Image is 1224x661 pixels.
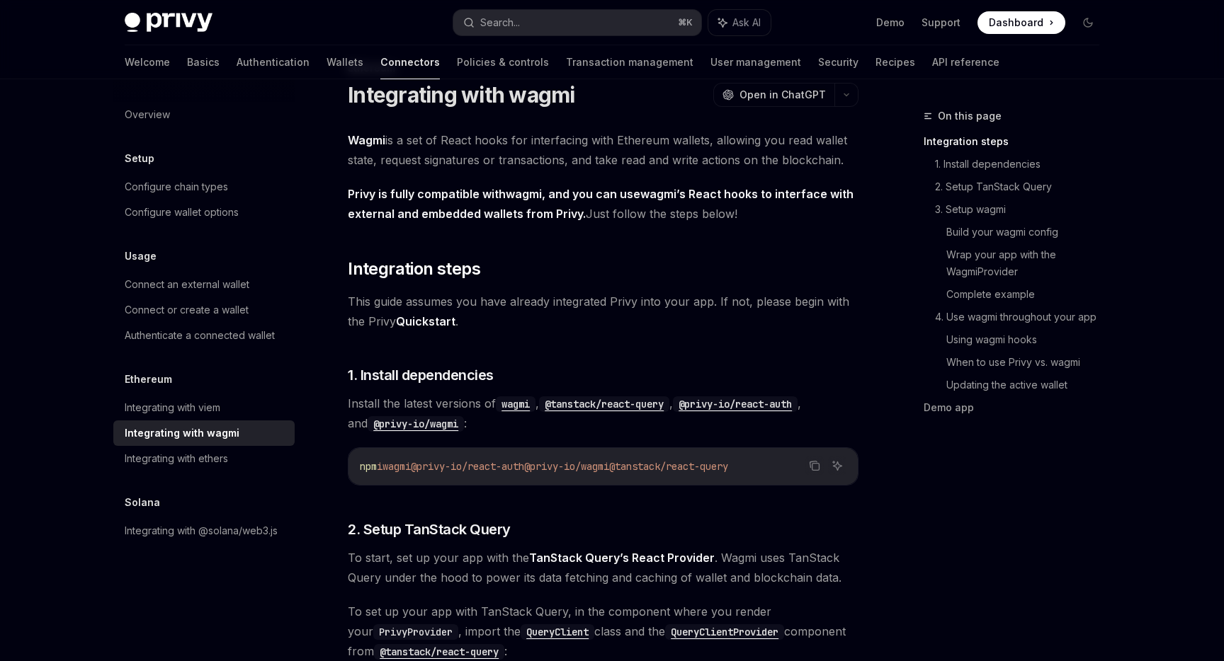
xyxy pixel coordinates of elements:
[125,522,278,539] div: Integrating with @solana/web3.js
[924,130,1111,153] a: Integration steps
[496,396,535,410] a: wagmi
[348,292,858,331] span: This guide assumes you have already integrated Privy into your app. If not, please begin with the...
[924,396,1111,419] a: Demo app
[708,10,771,35] button: Ask AI
[713,83,834,107] button: Open in ChatGPT
[922,16,960,30] a: Support
[946,283,1111,306] a: Complete example
[373,624,458,640] code: PrivyProvider
[938,108,1002,125] span: On this page
[380,45,440,79] a: Connectors
[348,130,858,170] span: is a set of React hooks for interfacing with Ethereum wallets, allowing you read wallet state, re...
[113,323,295,348] a: Authenticate a connected wallet
[673,396,798,412] code: @privy-io/react-auth
[360,460,377,473] span: npm
[125,450,228,467] div: Integrating with ethers
[506,187,542,202] a: wagmi
[113,297,295,323] a: Connect or create a wallet
[946,374,1111,396] a: Updating the active wallet
[875,45,915,79] a: Recipes
[125,425,239,442] div: Integrating with wagmi
[457,45,549,79] a: Policies & controls
[348,365,494,385] span: 1. Install dependencies
[989,16,1043,30] span: Dashboard
[348,602,858,661] span: To set up your app with TanStack Query, in the component where you render your , import the class...
[1077,11,1099,34] button: Toggle dark mode
[113,395,295,420] a: Integrating with viem
[377,460,382,473] span: i
[946,351,1111,374] a: When to use Privy vs. wagmi
[521,624,594,638] a: QueryClient
[125,371,172,388] h5: Ethereum
[348,548,858,587] span: To start, set up your app with the . Wagmi uses TanStack Query under the hood to power its data f...
[946,328,1111,351] a: Using wagmi hooks
[977,11,1065,34] a: Dashboard
[113,200,295,225] a: Configure wallet options
[113,420,295,446] a: Integrating with wagmi
[539,396,669,412] code: @tanstack/react-query
[113,446,295,471] a: Integrating with ethers
[480,14,520,31] div: Search...
[125,178,228,195] div: Configure chain types
[113,518,295,544] a: Integrating with @solana/web3.js
[187,45,220,79] a: Basics
[609,460,728,473] span: @tanstack/react-query
[828,456,846,475] button: Ask AI
[521,624,594,640] code: QueryClient
[382,460,411,473] span: wagmi
[368,416,464,430] a: @privy-io/wagmi
[566,45,693,79] a: Transaction management
[640,187,676,202] a: wagmi
[496,396,535,412] code: wagmi
[935,176,1111,198] a: 2. Setup TanStack Query
[125,13,212,33] img: dark logo
[665,624,784,638] a: QueryClientProvider
[237,45,310,79] a: Authentication
[327,45,363,79] a: Wallets
[665,624,784,640] code: QueryClientProvider
[946,221,1111,243] a: Build your wagmi config
[673,396,798,410] a: @privy-io/react-auth
[348,519,511,539] span: 2. Setup TanStack Query
[348,133,385,148] a: Wagmi
[125,248,157,265] h5: Usage
[125,45,170,79] a: Welcome
[113,272,295,297] a: Connect an external wallet
[411,460,524,473] span: @privy-io/react-auth
[113,102,295,127] a: Overview
[348,187,854,221] strong: Privy is fully compatible with , and you can use ’s React hooks to interface with external and em...
[739,88,826,102] span: Open in ChatGPT
[348,184,858,224] span: Just follow the steps below!
[935,306,1111,328] a: 4. Use wagmi throughout your app
[524,460,609,473] span: @privy-io/wagmi
[125,301,249,318] div: Connect or create a wallet
[818,45,858,79] a: Security
[125,150,154,167] h5: Setup
[125,276,249,293] div: Connect an external wallet
[113,174,295,200] a: Configure chain types
[396,314,455,329] a: Quickstart
[125,106,170,123] div: Overview
[453,10,701,35] button: Search...⌘K
[805,456,824,475] button: Copy the contents from the code block
[539,396,669,410] a: @tanstack/react-query
[348,82,575,108] h1: Integrating with wagmi
[946,243,1111,283] a: Wrap your app with the WagmiProvider
[876,16,905,30] a: Demo
[374,644,504,658] a: @tanstack/react-query
[125,399,220,416] div: Integrating with viem
[529,551,715,565] a: TanStack Query’s React Provider
[125,204,239,221] div: Configure wallet options
[710,45,801,79] a: User management
[374,644,504,660] code: @tanstack/react-query
[732,16,761,30] span: Ask AI
[125,494,160,511] h5: Solana
[935,198,1111,221] a: 3. Setup wagmi
[932,45,999,79] a: API reference
[348,258,480,280] span: Integration steps
[348,393,858,433] span: Install the latest versions of , , , and :
[368,416,464,432] code: @privy-io/wagmi
[935,153,1111,176] a: 1. Install dependencies
[678,17,693,28] span: ⌘ K
[125,327,275,344] div: Authenticate a connected wallet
